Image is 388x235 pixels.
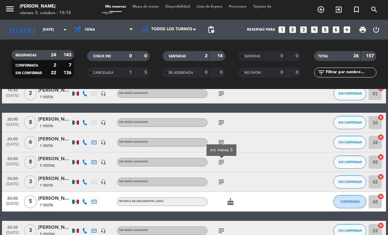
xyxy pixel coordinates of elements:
[333,156,366,169] button: SIN CONFIRMAR
[129,54,132,58] strong: 0
[20,3,71,10] div: [PERSON_NAME]
[5,4,15,14] i: menu
[4,142,21,150] span: [DATE]
[4,94,21,101] span: [DATE]
[144,70,148,75] strong: 5
[51,53,56,57] strong: 24
[144,54,148,58] strong: 0
[40,203,53,208] span: 1 Visita
[333,175,366,189] button: SIN CONFIRMAR
[38,224,71,231] div: [PERSON_NAME]
[4,202,21,209] span: [DATE]
[24,116,37,129] span: 8
[101,179,106,185] i: headset_mic
[69,63,73,68] strong: 7
[288,25,297,34] i: looks_two
[5,22,39,37] i: [DATE]
[217,54,224,58] strong: 14
[63,53,73,57] strong: 143
[280,54,283,58] strong: 0
[352,6,360,14] i: turned_in_not
[101,228,106,233] i: headset_mic
[338,229,362,232] span: SIN CONFIRMAR
[217,138,225,146] i: subject
[310,25,319,34] i: looks_4
[63,71,73,75] strong: 136
[338,180,362,184] span: SIN CONFIRMAR
[61,26,69,34] i: arrow_drop_down
[372,26,380,34] i: power_settings_new
[340,200,360,203] span: CONFIRMADA
[24,195,37,208] span: 5
[119,161,148,163] span: Sin menú asignado
[365,4,383,15] span: BUSCAR
[377,154,384,160] i: cancel
[338,160,362,164] span: SIN CONFIRMAR
[193,5,226,9] span: Lista de Espera
[101,160,106,165] i: headset_mic
[15,54,36,57] span: RESERVADAS
[4,223,21,231] span: 20:30
[226,5,250,9] span: Pre-acceso
[338,121,362,124] span: SIN CONFIRMAR
[332,25,340,34] i: looks_6
[4,123,21,130] span: [DATE]
[38,116,71,123] div: [PERSON_NAME]
[15,64,38,67] span: CONFIRMADA
[24,175,37,189] span: 3
[119,229,148,232] span: Sin menú asignado
[312,4,330,15] span: RESERVAR MESA
[377,134,384,140] i: cancel
[4,86,21,94] span: 19:45
[38,195,71,202] div: [PERSON_NAME] de [PERSON_NAME]
[93,55,111,58] span: CHECK INS
[205,70,207,75] strong: 0
[377,193,384,200] i: cancel
[296,70,300,75] strong: 0
[5,4,15,16] button: menu
[15,72,42,75] span: SIN CONFIRMAR
[330,4,348,15] span: WALK IN
[162,5,193,9] span: Disponibilidad
[51,71,56,75] strong: 22
[4,174,21,182] span: 20:00
[129,70,132,75] strong: 1
[119,92,148,95] span: Sin menú asignado
[4,182,21,190] span: [DATE]
[169,55,186,58] span: SENTADAS
[333,136,366,149] button: SIN CONFIRMAR
[24,136,37,149] span: 6
[38,135,71,143] div: [PERSON_NAME]
[247,28,275,32] span: Reservas para
[220,70,224,75] strong: 0
[38,87,71,94] div: [PERSON_NAME]
[93,71,113,74] span: CANCELADA
[38,155,71,163] div: [PERSON_NAME]
[217,119,225,127] i: subject
[217,90,225,98] i: subject
[353,54,359,58] strong: 26
[102,5,129,9] span: Mis reservas
[40,143,53,149] span: 1 Visita
[101,120,106,125] i: headset_mic
[299,25,308,34] i: looks_3
[119,141,148,143] span: Sin menú asignado
[348,4,365,15] span: Reserva especial
[40,163,55,168] span: 3 Visitas
[370,6,378,14] i: search
[280,70,283,75] strong: 0
[333,87,366,100] button: SIN CONFIRMAR
[119,121,148,124] span: Sin menú asignado
[333,195,366,208] button: CONFIRMADA
[4,135,21,142] span: 20:00
[38,175,71,183] div: [PERSON_NAME]
[217,178,225,186] i: subject
[338,92,362,95] span: SIN CONFIRMAR
[377,114,384,121] i: cancel
[317,69,325,76] i: filter_list
[318,55,328,58] span: TOTAL
[370,20,383,40] div: LOG OUT
[377,173,384,180] i: cancel
[24,156,37,169] span: 8
[20,10,71,16] div: viernes 3. octubre - 19:15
